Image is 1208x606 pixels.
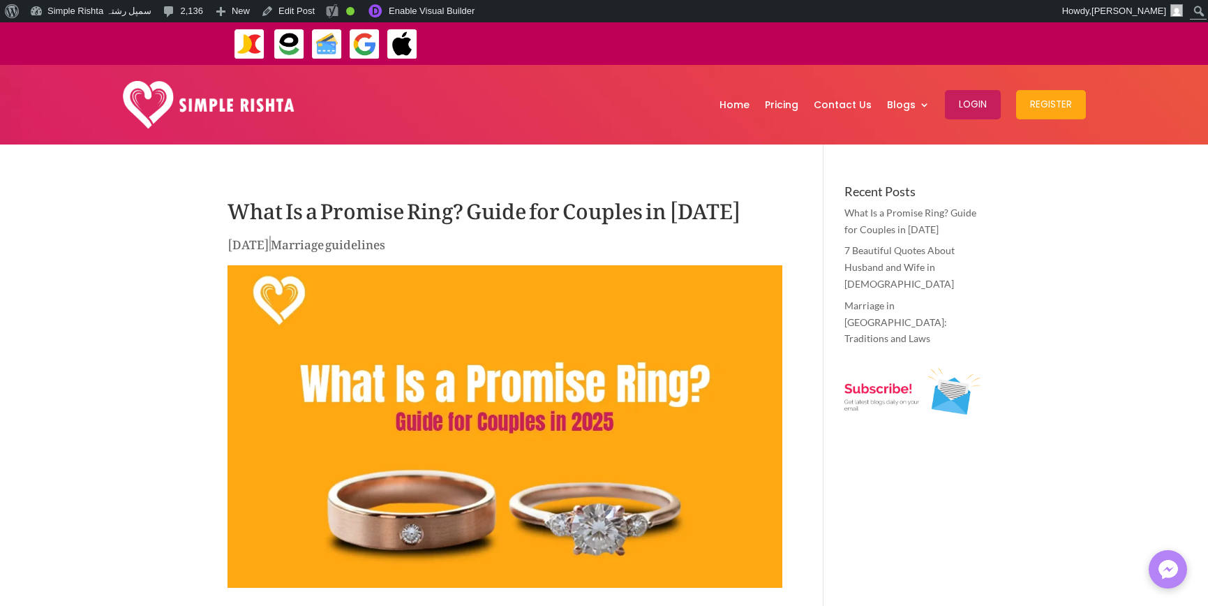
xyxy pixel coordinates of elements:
a: Contact Us [814,68,872,141]
a: Marriage guidelines [271,227,385,256]
a: 7 Beautiful Quotes About Husband and Wife in [DEMOGRAPHIC_DATA] [844,244,955,290]
div: Good [346,7,355,15]
a: What Is a Promise Ring? Guide for Couples in [DATE] [844,207,976,235]
h1: What Is a Promise Ring? Guide for Couples in [DATE] [228,185,782,234]
h4: Recent Posts [844,185,980,205]
a: Login [945,68,1001,141]
a: Pricing [765,68,798,141]
img: GooglePay-icon [349,29,380,60]
p: | [228,234,782,261]
img: EasyPaisa-icon [274,29,305,60]
a: Blogs [887,68,930,141]
span: [DATE] [228,227,269,256]
img: Messenger [1154,556,1182,584]
img: Credit Cards [311,29,343,60]
a: Home [719,68,750,141]
a: Marriage in [GEOGRAPHIC_DATA]: Traditions and Laws [844,300,947,345]
button: Login [945,90,1001,119]
span: [PERSON_NAME] [1091,6,1166,16]
img: What Is a Promise Ring? Guide for Couples in 2025 [228,265,782,588]
button: Register [1016,90,1086,119]
img: JazzCash-icon [234,29,265,60]
img: ApplePay-icon [387,29,418,60]
a: Register [1016,68,1086,141]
